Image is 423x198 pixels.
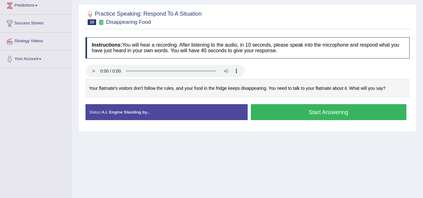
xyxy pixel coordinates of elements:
span: 10 [88,19,96,25]
h4: You will hear a recording. After listening to the audio, in 10 seconds, please speak into the mic... [85,37,410,58]
a: Your Account [0,50,72,66]
strong: A.I. Engine Standing by... [101,110,150,114]
div: Your flatmate's visitors don't follow the rules, and your food in the fridge keeps disappearing. ... [85,79,410,98]
a: Success Stories [0,15,72,30]
small: Disappearing Food [106,19,151,25]
button: Start Answering [251,104,407,120]
a: Strategy Videos [0,33,72,48]
h2: Practice Speaking: Respond To A Situation [85,9,202,25]
b: Instructions: [92,42,122,48]
small: Exam occurring question [98,19,104,25]
div: Status: [85,104,248,120]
